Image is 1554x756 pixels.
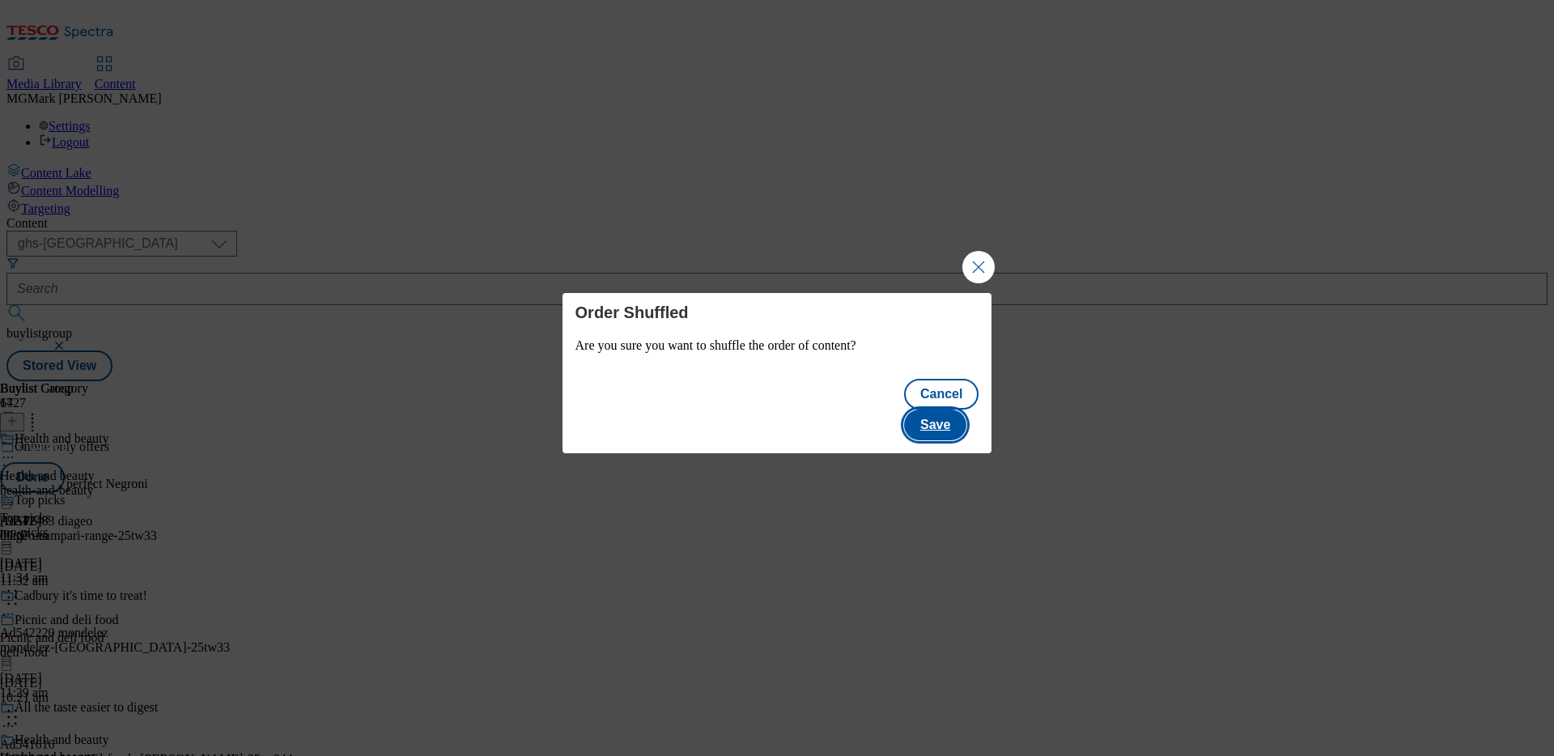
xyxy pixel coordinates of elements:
button: Cancel [904,379,979,410]
button: Close Modal [962,251,995,283]
button: Save [904,410,966,440]
div: Modal [563,293,992,453]
h4: Order Shuffled [575,303,979,322]
p: Are you sure you want to shuffle the order of content? [575,338,979,353]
